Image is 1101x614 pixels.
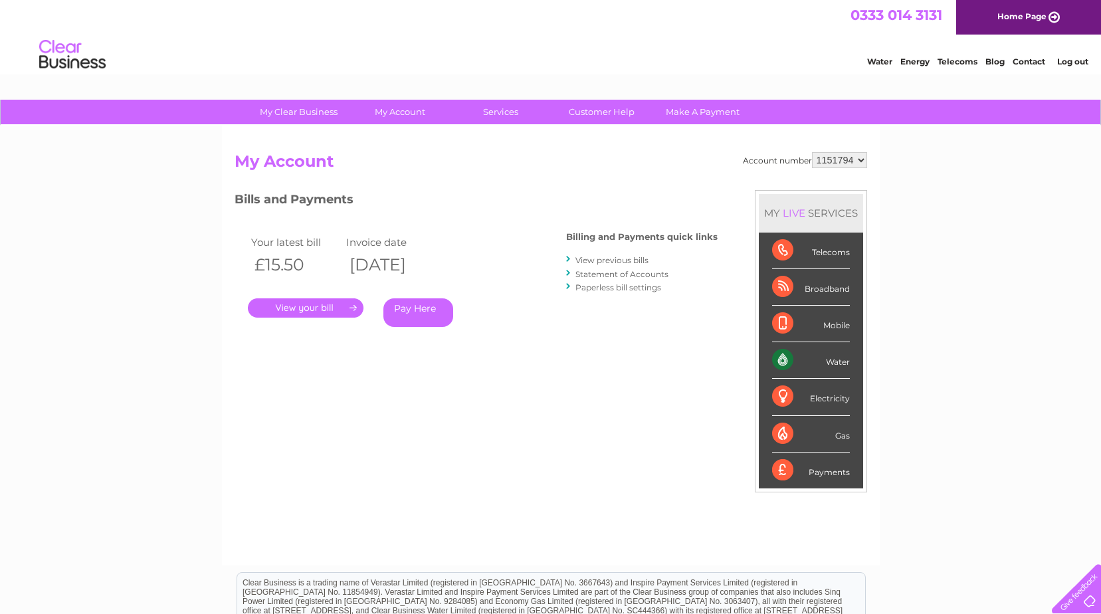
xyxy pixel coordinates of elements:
img: logo.png [39,35,106,75]
h2: My Account [235,152,867,177]
a: Log out [1057,56,1088,66]
a: Blog [985,56,1005,66]
td: Your latest bill [248,233,344,251]
a: Contact [1013,56,1045,66]
div: Clear Business is a trading name of Verastar Limited (registered in [GEOGRAPHIC_DATA] No. 3667643... [237,7,865,64]
a: Pay Here [383,298,453,327]
th: [DATE] [343,251,439,278]
div: MY SERVICES [759,194,863,232]
a: Water [867,56,892,66]
a: Make A Payment [648,100,757,124]
a: Paperless bill settings [575,282,661,292]
a: 0333 014 3131 [851,7,942,23]
div: Water [772,342,850,379]
h3: Bills and Payments [235,190,718,213]
div: Electricity [772,379,850,415]
div: Account number [743,152,867,168]
div: Payments [772,453,850,488]
div: Gas [772,416,850,453]
div: Mobile [772,306,850,342]
a: Statement of Accounts [575,269,668,279]
a: View previous bills [575,255,649,265]
a: My Clear Business [244,100,353,124]
a: Energy [900,56,930,66]
a: My Account [345,100,454,124]
div: Broadband [772,269,850,306]
a: Customer Help [547,100,656,124]
div: LIVE [780,207,808,219]
a: Services [446,100,555,124]
div: Telecoms [772,233,850,269]
th: £15.50 [248,251,344,278]
a: . [248,298,363,318]
a: Telecoms [938,56,977,66]
td: Invoice date [343,233,439,251]
h4: Billing and Payments quick links [566,232,718,242]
